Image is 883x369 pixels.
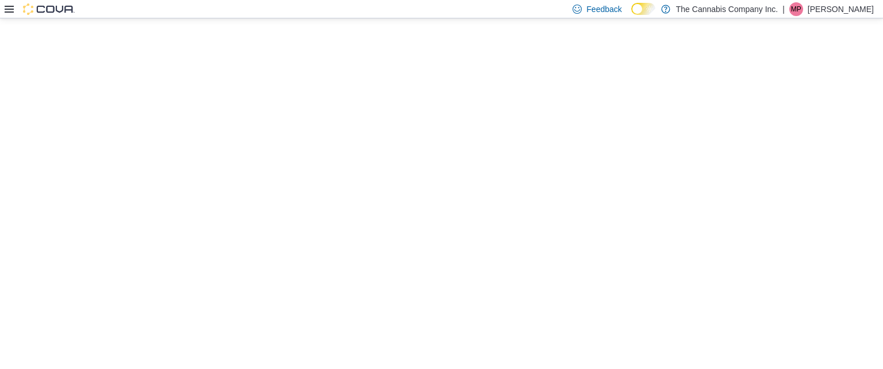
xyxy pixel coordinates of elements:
[808,2,874,16] p: [PERSON_NAME]
[782,2,785,16] p: |
[789,2,803,16] div: Mitch Parker
[631,15,632,15] span: Dark Mode
[631,3,655,15] input: Dark Mode
[676,2,778,16] p: The Cannabis Company Inc.
[791,2,801,16] span: MP
[23,3,75,15] img: Cova
[586,3,621,15] span: Feedback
